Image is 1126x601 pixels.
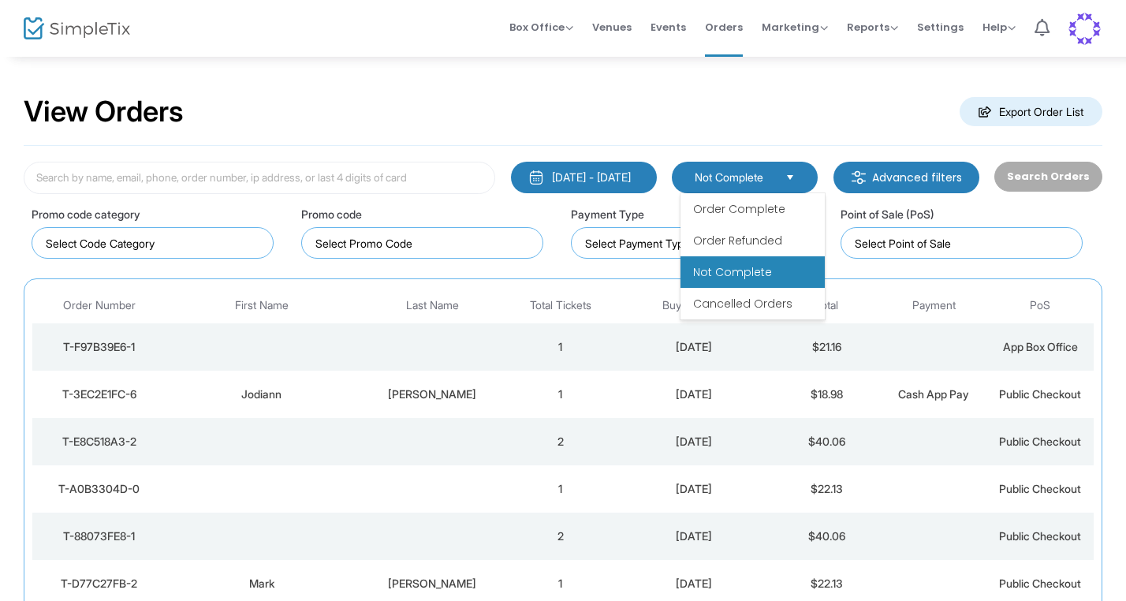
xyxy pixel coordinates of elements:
[762,20,828,35] span: Marketing
[315,235,535,252] input: Select Promo Code
[170,576,353,592] div: Mark
[662,299,707,312] span: Buy Date
[999,577,1081,590] span: Public Checkout
[507,287,613,324] th: Total Tickets
[898,387,969,401] span: Cash App Pay
[999,435,1081,448] span: Public Checkout
[511,162,657,193] button: [DATE] - [DATE]
[507,465,613,513] td: 1
[847,20,898,35] span: Reports
[855,235,1075,252] input: Select Point of Sale
[32,206,140,222] label: Promo code category
[912,299,956,312] span: Payment
[851,170,867,185] img: filter
[507,371,613,418] td: 1
[841,206,934,222] label: Point of Sale (PoS)
[617,528,770,544] div: 8/14/2025
[695,170,773,185] span: Not Complete
[1003,340,1078,353] span: App Box Office
[774,371,880,418] td: $18.98
[585,235,805,252] input: Select Payment Type
[36,576,162,592] div: T-D77C27FB-2
[24,162,495,194] input: Search by name, email, phone, order number, ip address, or last 4 digits of card
[36,386,162,402] div: T-3EC2E1FC-6
[779,169,801,186] button: Select
[999,387,1081,401] span: Public Checkout
[63,299,136,312] span: Order Number
[617,576,770,592] div: 8/13/2025
[774,513,880,560] td: $40.06
[774,323,880,371] td: $21.16
[528,170,544,185] img: monthly
[999,482,1081,495] span: Public Checkout
[592,7,632,47] span: Venues
[507,323,613,371] td: 1
[617,481,770,497] div: 8/15/2025
[235,299,289,312] span: First Name
[406,299,459,312] span: Last Name
[552,170,631,185] div: [DATE] - [DATE]
[509,20,573,35] span: Box Office
[36,528,162,544] div: T-88073FE8-1
[507,418,613,465] td: 2
[571,206,644,222] label: Payment Type
[651,7,686,47] span: Events
[917,7,964,47] span: Settings
[36,434,162,450] div: T-E8C518A3-2
[46,235,266,252] input: Select Code Category
[693,233,782,248] span: Order Refunded
[960,97,1102,126] m-button: Export Order List
[170,386,353,402] div: Jodiann
[617,434,770,450] div: 8/15/2025
[774,465,880,513] td: $22.13
[362,386,503,402] div: Reynolds
[774,287,880,324] th: Total
[693,201,785,217] span: Order Complete
[617,339,770,355] div: 8/15/2025
[36,481,162,497] div: T-A0B3304D-0
[362,576,503,592] div: Demers
[1030,299,1050,312] span: PoS
[24,95,184,129] h2: View Orders
[833,162,979,193] m-button: Advanced filters
[617,386,770,402] div: 8/15/2025
[693,264,772,280] span: Not Complete
[999,529,1081,543] span: Public Checkout
[705,7,743,47] span: Orders
[774,418,880,465] td: $40.06
[301,206,362,222] label: Promo code
[36,339,162,355] div: T-F97B39E6-1
[693,296,792,312] span: Cancelled Orders
[507,513,613,560] td: 2
[982,20,1016,35] span: Help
